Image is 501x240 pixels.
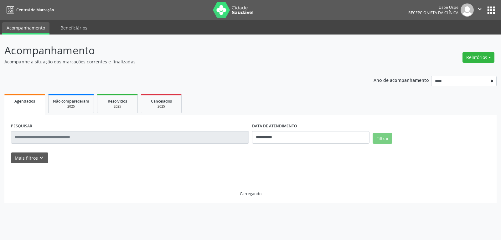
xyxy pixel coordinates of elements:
span: Resolvidos [108,99,127,104]
div: 2025 [53,104,89,109]
span: Central de Marcação [16,7,54,13]
span: Agendados [14,99,35,104]
p: Ano de acompanhamento [374,76,429,84]
label: DATA DE ATENDIMENTO [252,121,297,131]
a: Beneficiários [56,22,92,33]
div: 2025 [102,104,133,109]
button:  [474,3,486,17]
i:  [476,6,483,13]
div: 2025 [146,104,177,109]
button: Filtrar [373,133,392,144]
a: Acompanhamento [2,22,49,35]
img: img [461,3,474,17]
button: Relatórios [462,52,494,63]
span: Cancelados [151,99,172,104]
i: keyboard_arrow_down [38,154,45,161]
span: Recepcionista da clínica [408,10,458,15]
div: Uspe Uspe [408,5,458,10]
button: apps [486,5,497,16]
p: Acompanhamento [4,43,349,58]
div: Carregando [240,191,261,196]
button: Mais filtroskeyboard_arrow_down [11,152,48,163]
p: Acompanhe a situação das marcações correntes e finalizadas [4,58,349,65]
span: Não compareceram [53,99,89,104]
a: Central de Marcação [4,5,54,15]
label: PESQUISAR [11,121,32,131]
